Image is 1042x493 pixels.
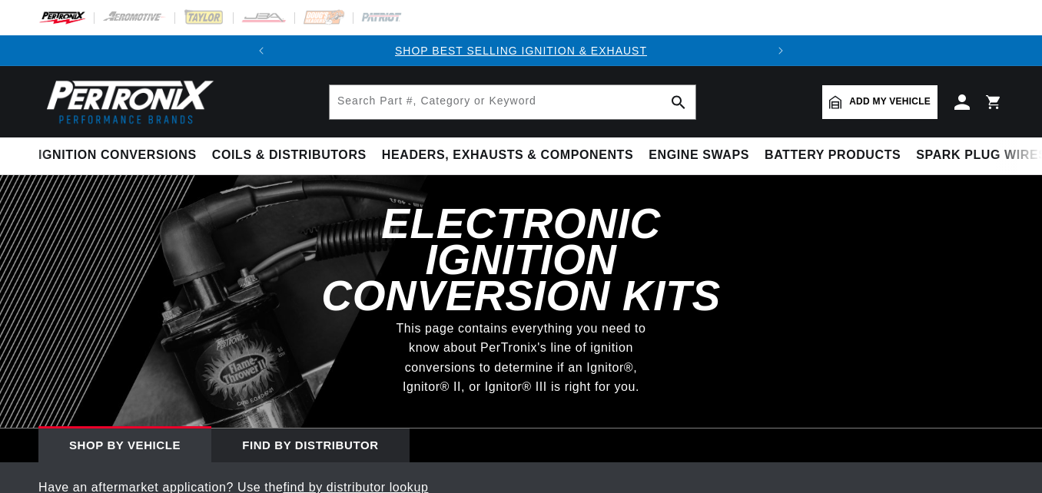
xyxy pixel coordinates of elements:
[204,137,374,174] summary: Coils & Distributors
[382,147,633,164] span: Headers, Exhausts & Components
[822,85,937,119] a: Add my vehicle
[386,319,656,397] p: This page contains everything you need to know about PerTronix's line of ignition conversions to ...
[765,147,901,164] span: Battery Products
[374,137,641,174] summary: Headers, Exhausts & Components
[395,45,647,57] a: SHOP BEST SELLING IGNITION & EXHAUST
[38,75,215,128] img: Pertronix
[662,85,695,119] button: search button
[212,147,367,164] span: Coils & Distributors
[38,428,211,462] div: Shop by vehicle
[290,206,752,313] h3: Electronic Ignition Conversion Kits
[38,147,197,164] span: Ignition Conversions
[38,137,204,174] summary: Ignition Conversions
[246,35,277,66] button: Translation missing: en.sections.announcements.previous_announcement
[211,428,410,462] div: Find by Distributor
[649,147,749,164] span: Engine Swaps
[277,42,765,59] div: 1 of 2
[330,85,695,119] input: Search Part #, Category or Keyword
[765,35,796,66] button: Translation missing: en.sections.announcements.next_announcement
[277,42,765,59] div: Announcement
[641,137,757,174] summary: Engine Swaps
[849,94,931,109] span: Add my vehicle
[757,137,908,174] summary: Battery Products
